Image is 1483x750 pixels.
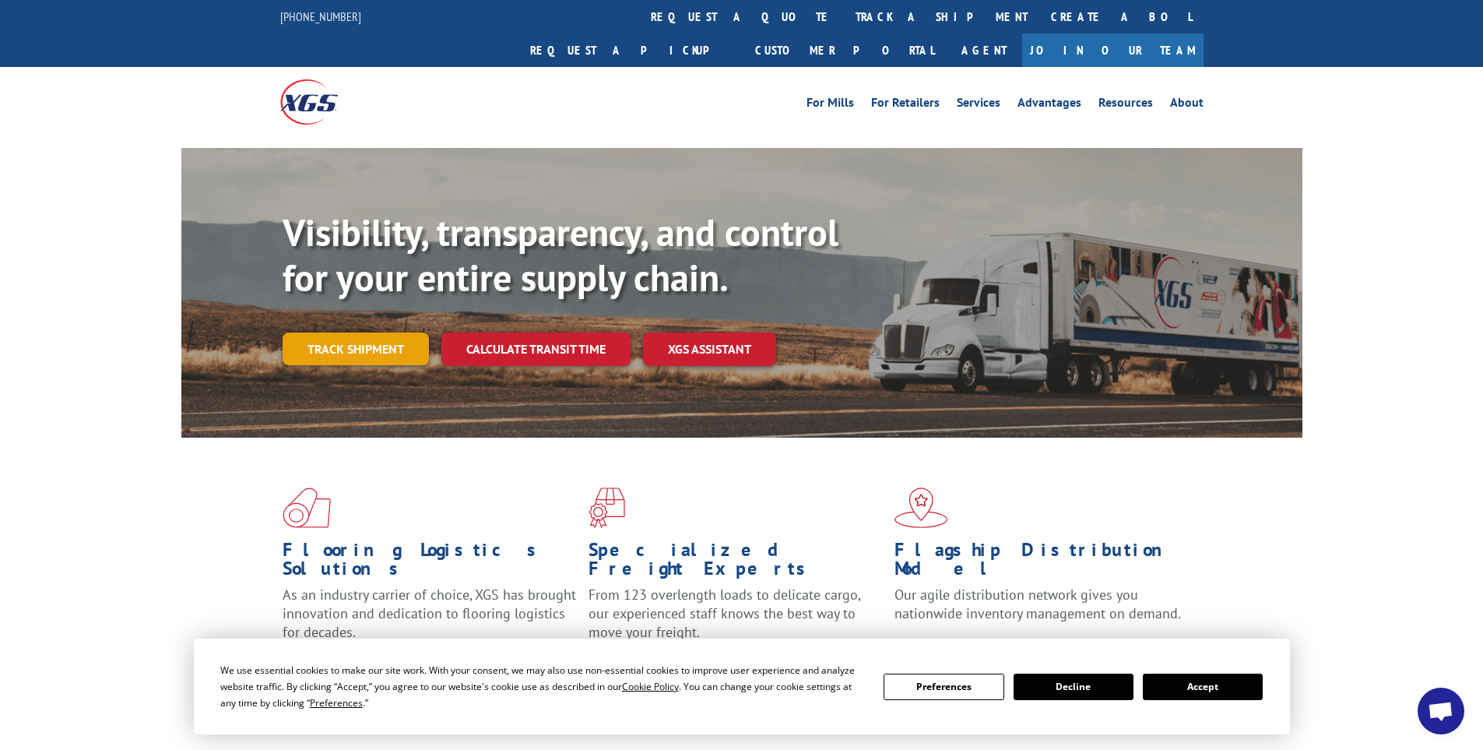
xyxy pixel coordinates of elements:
[1143,674,1263,700] button: Accept
[957,97,1000,114] a: Services
[589,586,883,655] p: From 123 overlength loads to delicate cargo, our experienced staff knows the best way to move you...
[1022,33,1204,67] a: Join Our Team
[894,586,1181,622] span: Our agile distribution network gives you nationwide inventory management on demand.
[643,333,776,366] a: XGS ASSISTANT
[280,9,361,24] a: [PHONE_NUMBER]
[220,662,865,711] div: We use essential cookies to make our site work. With your consent, we may also use non-essential ...
[283,208,838,301] b: Visibility, transparency, and control for your entire supply chain.
[518,33,743,67] a: Request a pickup
[441,333,631,366] a: Calculate transit time
[283,586,576,641] span: As an industry carrier of choice, XGS has brought innovation and dedication to flooring logistics...
[589,488,625,528] img: xgs-icon-focused-on-flooring-red
[894,540,1189,586] h1: Flagship Distribution Model
[310,696,363,710] span: Preferences
[946,33,1022,67] a: Agent
[871,97,940,114] a: For Retailers
[283,540,577,586] h1: Flooring Logistics Solutions
[1418,688,1464,734] a: Open chat
[283,488,331,528] img: xgs-icon-total-supply-chain-intelligence-red
[884,674,1003,700] button: Preferences
[1017,97,1081,114] a: Advantages
[1098,97,1153,114] a: Resources
[194,639,1290,734] div: Cookie Consent Prompt
[1170,97,1204,114] a: About
[622,680,679,693] span: Cookie Policy
[894,637,1088,655] a: Learn More >
[589,540,883,586] h1: Specialized Freight Experts
[743,33,946,67] a: Customer Portal
[894,488,948,528] img: xgs-icon-flagship-distribution-model-red
[283,333,429,365] a: Track shipment
[1014,674,1133,700] button: Decline
[807,97,854,114] a: For Mills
